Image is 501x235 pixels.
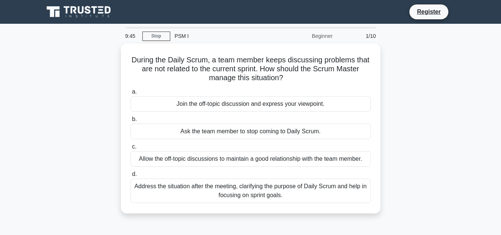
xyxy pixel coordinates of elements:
[131,96,371,112] div: Join the off-topic discussion and express your viewpoint.
[337,29,380,43] div: 1/10
[132,143,136,150] span: c.
[131,179,371,203] div: Address the situation after the meeting, clarifying the purpose of Daily Scrum and help in focusi...
[131,124,371,139] div: Ask the team member to stop coming to Daily Scrum.
[131,151,371,167] div: Allow the off-topic discussions to maintain a good relationship with the team member.
[132,116,137,122] span: b.
[132,88,137,95] span: a.
[121,29,142,43] div: 9:45
[142,32,170,41] a: Stop
[412,7,445,16] a: Register
[132,171,137,177] span: d.
[130,55,372,83] h5: During the Daily Scrum, a team member keeps discussing problems that are not related to the curre...
[272,29,337,43] div: Beginner
[170,29,272,43] div: PSM I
